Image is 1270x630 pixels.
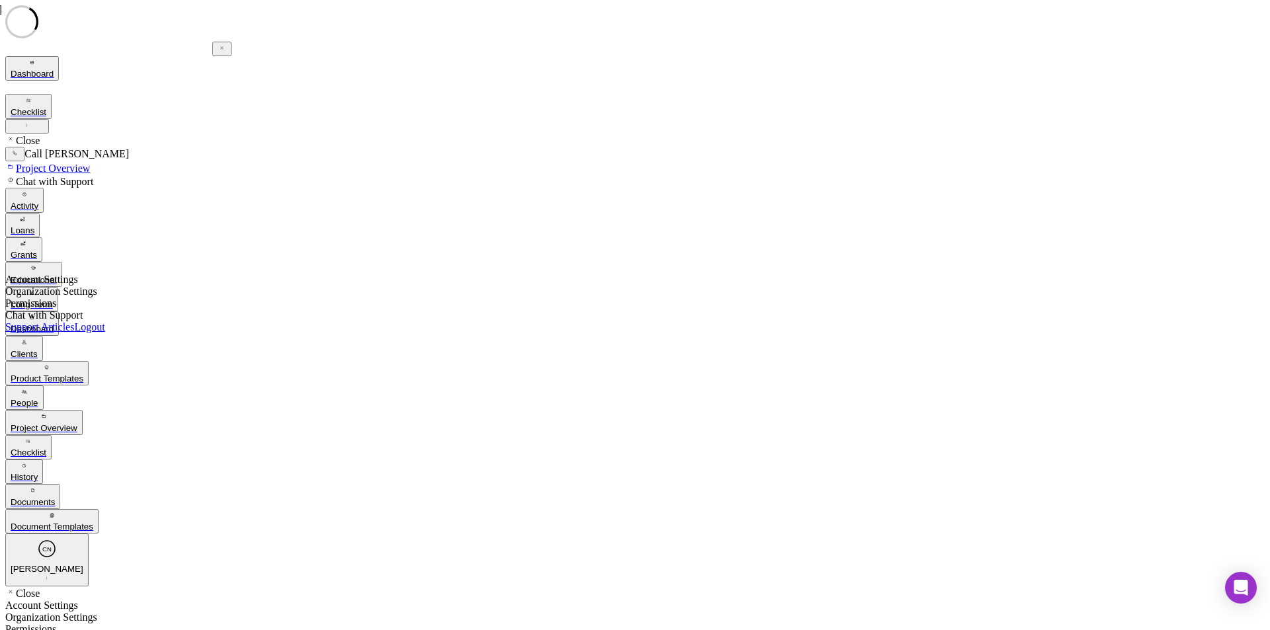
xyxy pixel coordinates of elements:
[5,311,1265,336] a: Dashboard
[5,509,1265,533] a: Document Templates
[5,385,1265,410] a: People
[11,398,38,408] div: People
[11,250,37,260] div: Grants
[5,336,1265,360] a: Clients
[11,522,93,532] div: Document Templates
[5,385,44,410] button: People
[5,237,42,262] button: Grants
[5,336,43,360] button: Clients
[5,262,62,286] button: Educational
[5,134,1265,147] div: Close
[5,309,105,321] div: Chat with Support
[74,321,105,333] a: Logout
[5,435,1265,459] a: Checklist
[5,586,1265,600] div: Close
[5,188,44,212] button: Activity
[11,564,83,574] div: [PERSON_NAME]
[5,175,1265,188] div: Chat with Support
[1225,572,1257,604] div: Open Intercom Messenger
[5,147,1265,161] div: Call [PERSON_NAME]
[5,484,60,508] button: Documents
[5,213,1265,237] a: Loans
[5,600,1265,611] div: Account Settings
[5,435,52,459] button: Checklist
[5,410,1265,434] a: Project Overview
[5,188,1265,212] a: Activity
[5,484,1265,508] a: Documents
[11,423,77,433] div: Project Overview
[11,497,55,507] div: Documents
[5,459,1265,484] a: History
[11,201,38,211] div: Activity
[11,107,46,117] div: Checklist
[5,94,52,118] button: Checklist
[5,297,105,309] div: Permissions
[5,321,74,333] a: Support Articles
[5,213,40,237] button: Loans
[5,56,1265,81] a: Dashboard
[5,56,59,81] button: Dashboard
[5,361,89,385] button: Product Templates
[5,459,43,484] button: History
[5,611,1265,623] div: Organization Settings
[5,533,89,586] button: CN[PERSON_NAME]
[5,509,99,533] button: Document Templates
[5,237,1265,262] a: Grants
[11,349,38,359] div: Clients
[11,374,83,383] div: Product Templates
[5,286,105,297] div: Organization Settings
[5,94,1265,118] a: Checklist
[5,410,83,434] button: Project Overview
[11,472,38,482] div: History
[5,274,105,286] div: Account Settings
[5,163,90,174] a: Project Overview
[5,361,1265,385] a: Product Templates
[11,69,54,79] div: Dashboard
[5,287,1265,311] a: Long-Term
[42,545,52,553] text: CN
[11,225,34,235] div: Loans
[5,262,1265,286] a: Educational
[11,448,46,457] div: Checklist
